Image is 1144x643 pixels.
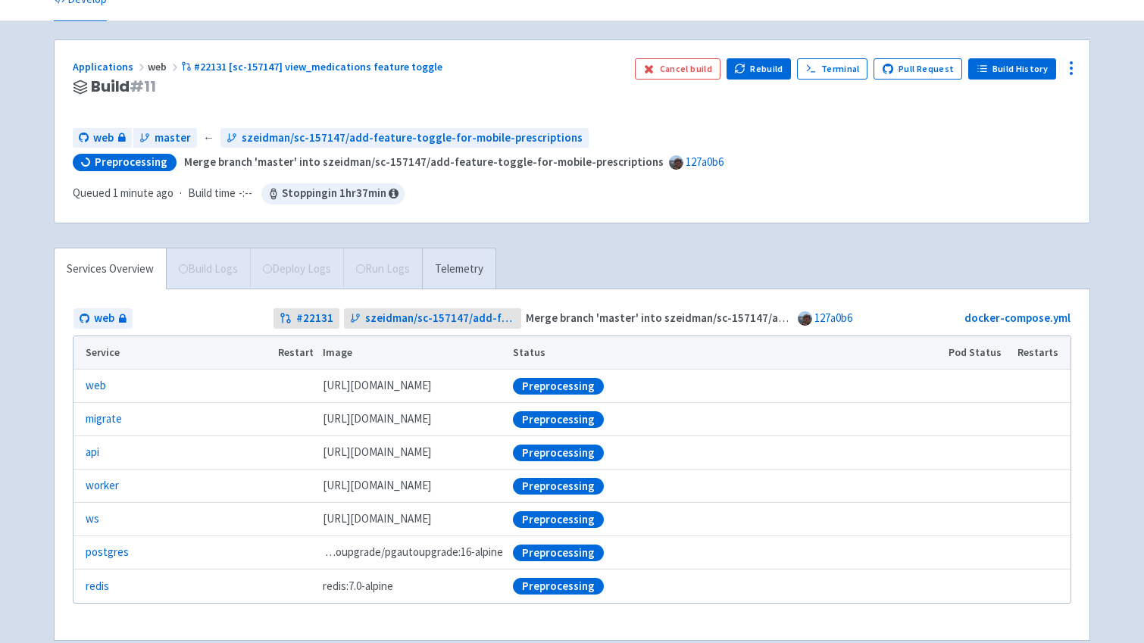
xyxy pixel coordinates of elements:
strong: Merge branch 'master' into szeidman/sc-157147/add-feature-toggle-for-mobile-prescriptions [184,155,664,169]
span: ← [203,130,214,147]
a: migrate [86,410,122,428]
span: pgautoupgrade/pgautoupgrade:16-alpine [323,544,503,561]
strong: # 22131 [296,310,333,327]
time: 1 minute ago [113,186,173,200]
a: Terminal [797,58,867,80]
a: ws [86,510,99,528]
span: web [148,60,181,73]
button: Rebuild [727,58,792,80]
a: Applications [73,60,148,73]
a: postgres [86,544,129,561]
th: Pod Status [944,336,1013,370]
span: [DOMAIN_NAME][URL] [323,377,431,395]
a: Services Overview [55,248,166,290]
a: worker [86,477,119,495]
a: szeidman/sc-157147/add-feature-toggle-for-mobile-prescriptions [220,128,589,148]
a: Build History [968,58,1056,80]
span: Queued [73,186,173,200]
span: Stopping in 1 hr 37 min [261,183,405,204]
th: Service [73,336,273,370]
th: Restarts [1013,336,1071,370]
span: -:-- [239,185,252,202]
a: redis [86,578,109,595]
span: # 11 [130,76,156,97]
div: Preprocessing [513,511,604,528]
div: Preprocessing [513,378,604,395]
a: 127a0b6 [814,311,852,325]
div: · [73,183,405,204]
span: [DOMAIN_NAME][URL] [323,477,431,495]
div: Preprocessing [513,478,604,495]
a: szeidman/sc-157147/add-feature-toggle-for-mobile-prescriptions [344,308,522,329]
th: Status [508,336,944,370]
a: api [86,444,99,461]
div: Preprocessing [513,411,604,428]
a: web [73,308,133,329]
a: Pull Request [874,58,962,80]
button: Cancel build [635,58,720,80]
span: [DOMAIN_NAME][URL] [323,410,431,428]
span: szeidman/sc-157147/add-feature-toggle-for-mobile-prescriptions [365,310,516,327]
span: Build time [188,185,236,202]
span: web [94,310,114,327]
span: redis:7.0-alpine [323,578,393,595]
span: master [155,130,191,147]
a: docker-compose.yml [964,311,1071,325]
span: [DOMAIN_NAME][URL] [323,510,431,528]
a: #22131 [sc-157147] view_medications feature toggle [181,60,445,73]
div: Preprocessing [513,545,604,561]
a: 127a0b6 [686,155,724,169]
a: #22131 [273,308,339,329]
div: Preprocessing [513,445,604,461]
a: master [133,128,197,148]
span: Build [91,78,156,95]
span: szeidman/sc-157147/add-feature-toggle-for-mobile-prescriptions [242,130,583,147]
a: web [86,377,106,395]
th: Image [318,336,508,370]
span: [DOMAIN_NAME][URL] [323,444,431,461]
th: Restart [273,336,318,370]
div: Preprocessing [513,578,604,595]
a: Telemetry [422,248,495,290]
span: web [93,130,114,147]
a: web [73,128,132,148]
span: Preprocessing [95,155,167,170]
strong: Merge branch 'master' into szeidman/sc-157147/add-feature-toggle-for-mobile-prescriptions [526,311,1005,325]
